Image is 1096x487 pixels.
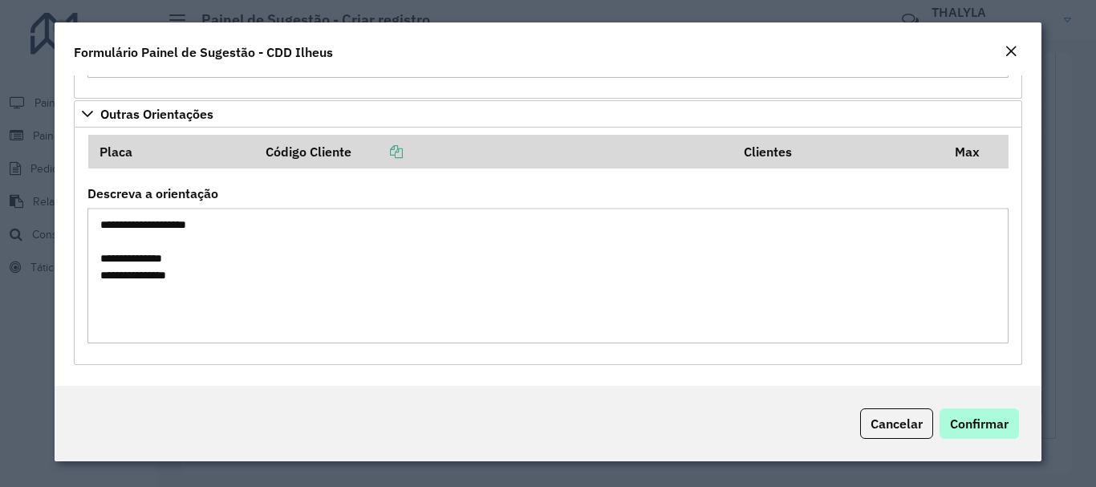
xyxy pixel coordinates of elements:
[1000,42,1022,63] button: Close
[351,144,403,160] a: Copiar
[74,43,333,62] h4: Formulário Painel de Sugestão - CDD Ilheus
[88,135,254,168] th: Placa
[871,416,923,432] span: Cancelar
[254,135,733,168] th: Código Cliente
[860,408,933,439] button: Cancelar
[950,416,1009,432] span: Confirmar
[733,135,944,168] th: Clientes
[1005,45,1017,58] em: Fechar
[74,100,1021,128] a: Outras Orientações
[944,135,1009,168] th: Max
[100,108,213,120] span: Outras Orientações
[74,128,1021,365] div: Outras Orientações
[940,408,1019,439] button: Confirmar
[87,184,218,203] label: Descreva a orientação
